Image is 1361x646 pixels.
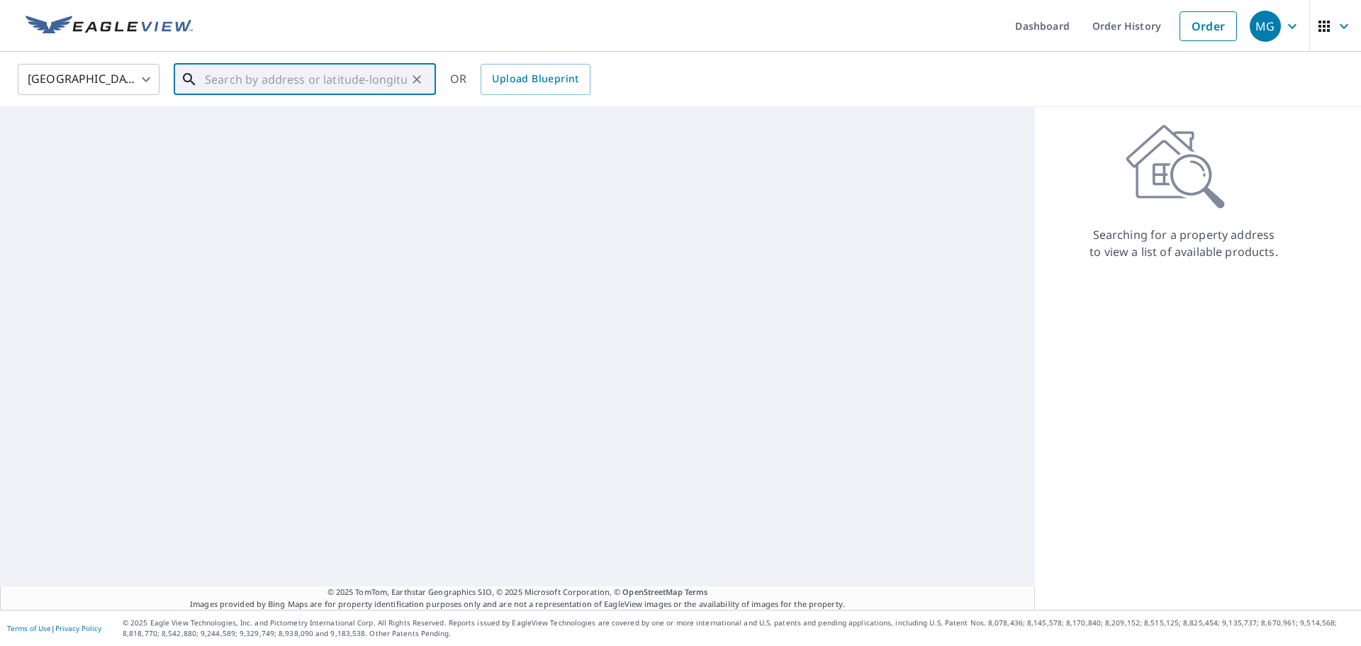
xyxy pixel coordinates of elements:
[26,16,193,37] img: EV Logo
[492,70,578,88] span: Upload Blueprint
[7,623,51,633] a: Terms of Use
[481,64,590,95] a: Upload Blueprint
[1250,11,1281,42] div: MG
[18,60,159,99] div: [GEOGRAPHIC_DATA]
[7,624,101,633] p: |
[327,586,708,598] span: © 2025 TomTom, Earthstar Geographics SIO, © 2025 Microsoft Corporation, ©
[1089,226,1279,260] p: Searching for a property address to view a list of available products.
[685,586,708,597] a: Terms
[205,60,407,99] input: Search by address or latitude-longitude
[622,586,682,597] a: OpenStreetMap
[55,623,101,633] a: Privacy Policy
[407,69,427,89] button: Clear
[450,64,590,95] div: OR
[123,618,1354,639] p: © 2025 Eagle View Technologies, Inc. and Pictometry International Corp. All Rights Reserved. Repo...
[1180,11,1237,41] a: Order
